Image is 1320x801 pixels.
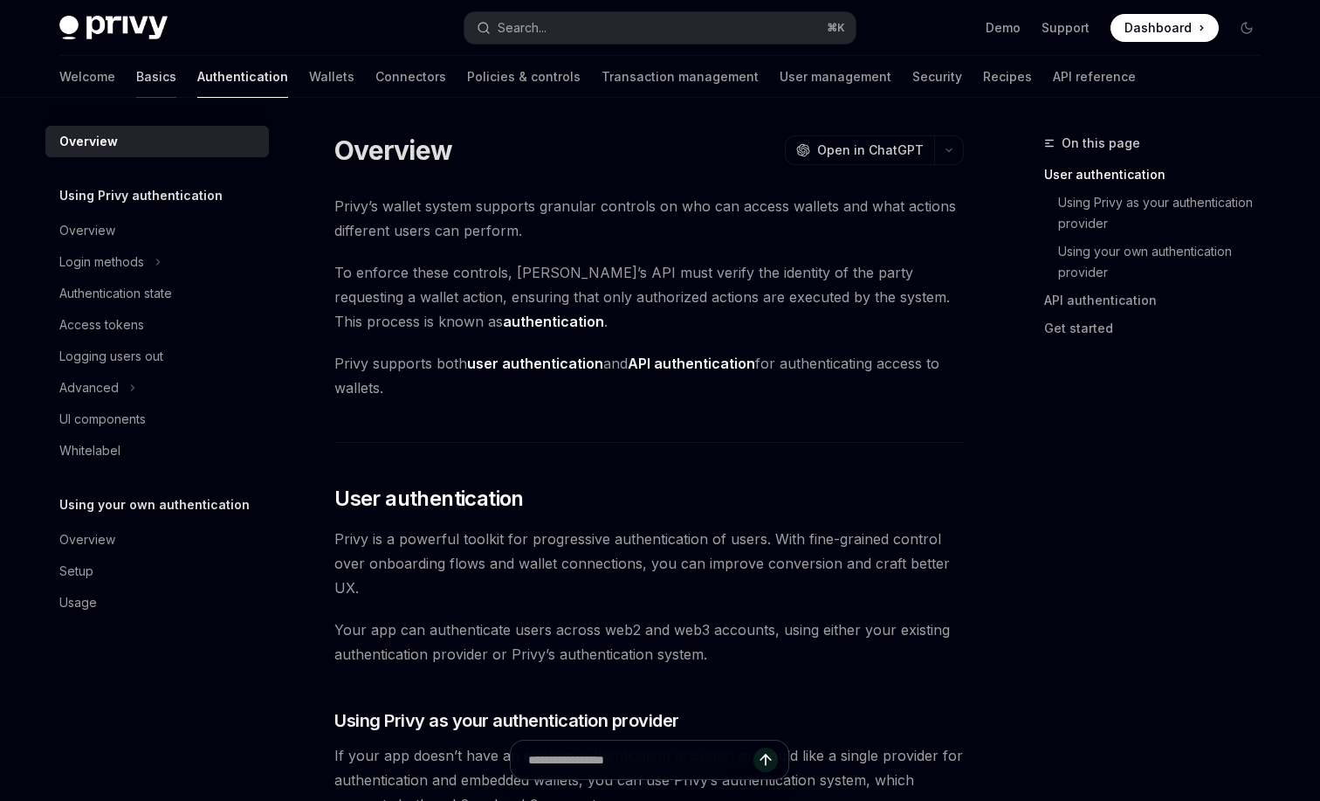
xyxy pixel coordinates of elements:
input: Ask a question... [528,741,753,779]
a: Authentication state [45,278,269,309]
div: UI components [59,409,146,430]
div: Access tokens [59,314,144,335]
h5: Using Privy authentication [59,185,223,206]
strong: authentication [503,313,604,330]
a: API authentication [1044,287,1275,314]
a: Whitelabel [45,435,269,466]
a: Using Privy as your authentication provider [1044,189,1275,238]
a: Overview [45,524,269,556]
span: To enforce these controls, [PERSON_NAME]’s API must verify the identity of the party requesting a... [334,260,964,334]
a: User authentication [1044,161,1275,189]
h5: Using your own authentication [59,494,250,515]
a: Demo [986,19,1021,37]
div: Whitelabel [59,440,120,461]
a: Basics [136,56,176,98]
div: Login methods [59,252,144,273]
strong: user authentication [467,355,603,372]
a: Support [1042,19,1090,37]
a: Overview [45,215,269,246]
a: API reference [1053,56,1136,98]
button: Toggle Login methods section [45,246,269,278]
div: Authentication state [59,283,172,304]
img: dark logo [59,16,168,40]
span: Privy’s wallet system supports granular controls on who can access wallets and what actions diffe... [334,194,964,243]
div: Setup [59,561,93,582]
a: Logging users out [45,341,269,372]
div: Overview [59,529,115,550]
strong: API authentication [628,355,755,372]
a: UI components [45,404,269,435]
span: On this page [1062,133,1140,154]
span: Your app can authenticate users across web2 and web3 accounts, using either your existing authent... [334,618,964,666]
button: Open search [464,12,856,44]
a: Setup [45,556,269,587]
span: Open in ChatGPT [817,142,924,159]
div: Overview [59,131,118,152]
a: Transaction management [602,56,759,98]
a: Usage [45,587,269,618]
a: Recipes [983,56,1032,98]
a: Access tokens [45,309,269,341]
a: Dashboard [1110,14,1219,42]
button: Toggle dark mode [1233,14,1261,42]
div: Usage [59,592,97,613]
div: Overview [59,220,115,241]
a: User management [780,56,891,98]
button: Send message [753,748,778,772]
span: Dashboard [1124,19,1192,37]
span: Using Privy as your authentication provider [334,708,679,733]
a: Welcome [59,56,115,98]
a: Overview [45,126,269,157]
span: User authentication [334,485,524,513]
a: Policies & controls [467,56,581,98]
a: Using your own authentication provider [1044,238,1275,287]
span: ⌘ K [827,21,845,35]
a: Get started [1044,314,1275,342]
div: Logging users out [59,346,163,367]
span: Privy supports both and for authenticating access to wallets. [334,351,964,400]
a: Wallets [309,56,354,98]
a: Authentication [197,56,288,98]
button: Open in ChatGPT [785,135,934,165]
div: Search... [498,17,547,38]
a: Security [912,56,962,98]
a: Connectors [375,56,446,98]
button: Toggle Advanced section [45,372,269,404]
span: Privy is a powerful toolkit for progressive authentication of users. With fine-grained control ov... [334,527,964,600]
h1: Overview [334,135,452,166]
div: Advanced [59,377,119,398]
